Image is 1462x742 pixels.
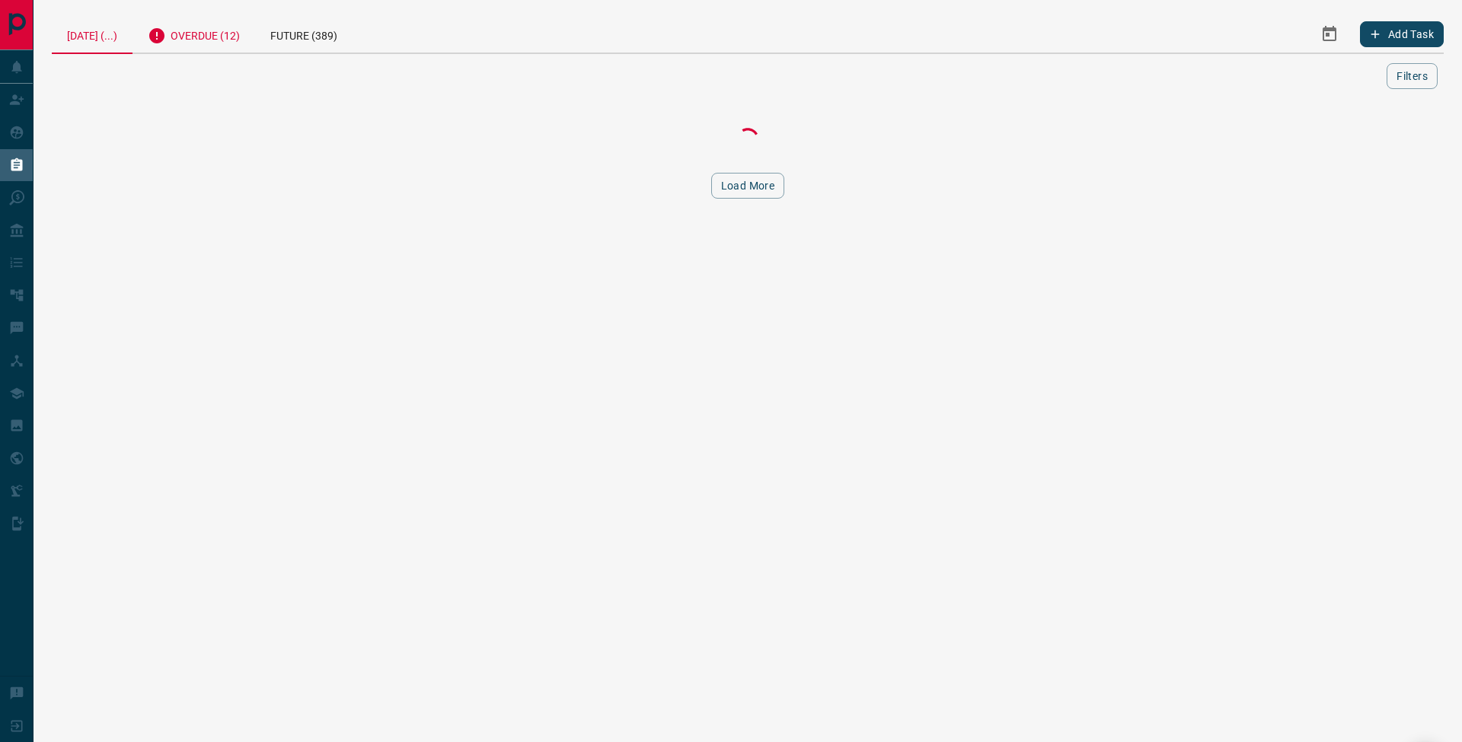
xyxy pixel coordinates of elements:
div: [DATE] (...) [52,15,132,54]
div: Overdue (12) [132,15,255,53]
button: Filters [1387,63,1438,89]
div: Future (389) [255,15,353,53]
button: Add Task [1360,21,1444,47]
button: Select Date Range [1311,16,1348,53]
div: Loading [672,124,824,154]
button: Load More [711,173,785,199]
